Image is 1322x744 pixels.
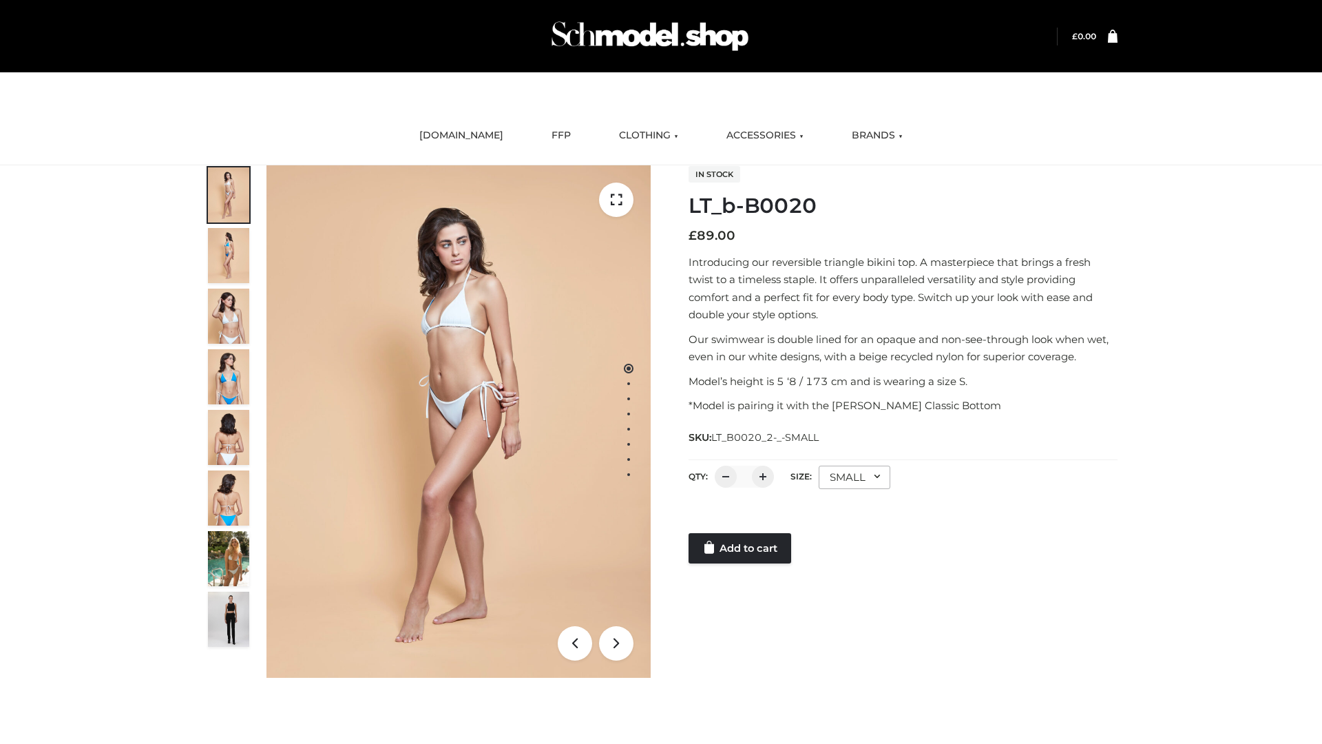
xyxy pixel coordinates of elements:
img: Arieltop_CloudNine_AzureSky2.jpg [208,531,249,586]
span: £ [1072,31,1078,41]
bdi: 0.00 [1072,31,1096,41]
p: Model’s height is 5 ‘8 / 173 cm and is wearing a size S. [689,373,1118,391]
a: [DOMAIN_NAME] [409,121,514,151]
span: £ [689,228,697,243]
label: Size: [790,471,812,482]
a: CLOTHING [609,121,689,151]
label: QTY: [689,471,708,482]
img: Schmodel Admin 964 [547,9,753,63]
p: *Model is pairing it with the [PERSON_NAME] Classic Bottom [689,397,1118,415]
a: FFP [541,121,581,151]
div: SMALL [819,466,890,489]
h1: LT_b-B0020 [689,194,1118,218]
bdi: 89.00 [689,228,735,243]
img: ArielClassicBikiniTop_CloudNine_AzureSky_OW114ECO_1-scaled.jpg [208,167,249,223]
img: ArielClassicBikiniTop_CloudNine_AzureSky_OW114ECO_3-scaled.jpg [208,289,249,344]
a: ACCESSORIES [716,121,814,151]
span: SKU: [689,429,820,446]
img: ArielClassicBikiniTop_CloudNine_AzureSky_OW114ECO_1 [266,165,651,678]
img: ArielClassicBikiniTop_CloudNine_AzureSky_OW114ECO_4-scaled.jpg [208,349,249,404]
a: Add to cart [689,533,791,564]
img: ArielClassicBikiniTop_CloudNine_AzureSky_OW114ECO_8-scaled.jpg [208,471,249,526]
span: LT_B0020_2-_-SMALL [711,431,819,444]
img: 49df5f96394c49d8b5cbdcda3511328a.HD-1080p-2.5Mbps-49301101_thumbnail.jpg [208,592,249,647]
p: Introducing our reversible triangle bikini top. A masterpiece that brings a fresh twist to a time... [689,254,1118,324]
a: £0.00 [1072,31,1096,41]
p: Our swimwear is double lined for an opaque and non-see-through look when wet, even in our white d... [689,331,1118,366]
img: ArielClassicBikiniTop_CloudNine_AzureSky_OW114ECO_7-scaled.jpg [208,410,249,465]
a: BRANDS [841,121,913,151]
img: ArielClassicBikiniTop_CloudNine_AzureSky_OW114ECO_2-scaled.jpg [208,228,249,283]
span: In stock [689,166,740,183]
